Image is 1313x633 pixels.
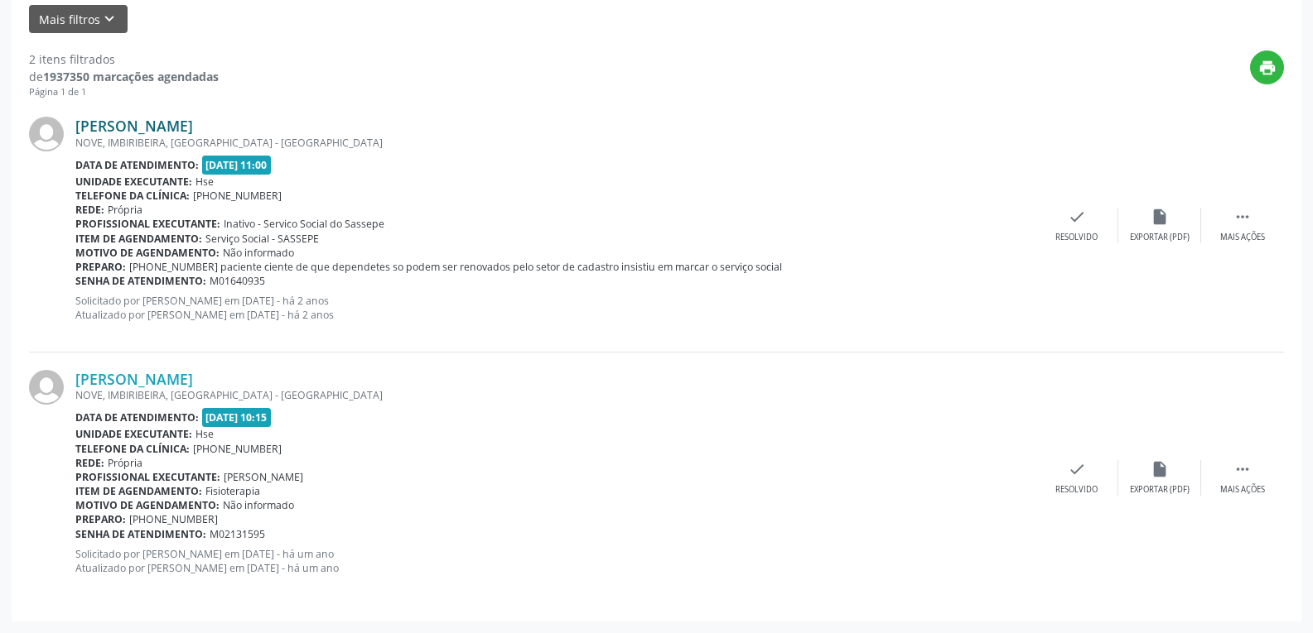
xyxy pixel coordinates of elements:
[75,484,202,498] b: Item de agendamento:
[43,69,219,84] strong: 1937350 marcações agendadas
[75,136,1035,150] div: NOVE, IMBIRIBEIRA, [GEOGRAPHIC_DATA] - [GEOGRAPHIC_DATA]
[75,117,193,135] a: [PERSON_NAME]
[75,203,104,217] b: Rede:
[75,217,220,231] b: Profissional executante:
[75,410,199,424] b: Data de atendimento:
[1258,59,1277,77] i: print
[75,246,220,260] b: Motivo de agendamento:
[224,470,303,484] span: [PERSON_NAME]
[1220,484,1265,496] div: Mais ações
[75,370,193,388] a: [PERSON_NAME]
[1220,232,1265,243] div: Mais ações
[75,498,220,512] b: Motivo de agendamento:
[75,442,190,456] b: Telefone da clínica:
[196,175,214,189] span: Hse
[1130,232,1190,243] div: Exportar (PDF)
[75,232,202,246] b: Item de agendamento:
[202,408,272,427] span: [DATE] 10:15
[1151,208,1169,226] i: insert_drive_file
[100,10,118,28] i: keyboard_arrow_down
[75,527,206,541] b: Senha de atendimento:
[193,442,282,456] span: [PHONE_NUMBER]
[193,189,282,203] span: [PHONE_NUMBER]
[210,274,265,288] span: M01640935
[29,50,219,68] div: 2 itens filtrados
[223,246,294,260] span: Não informado
[75,158,199,172] b: Data de atendimento:
[205,232,319,246] span: Serviço Social - SASSEPE
[223,498,294,512] span: Não informado
[129,512,218,526] span: [PHONE_NUMBER]
[29,85,219,99] div: Página 1 de 1
[29,370,64,405] img: img
[1233,208,1252,226] i: 
[205,484,260,498] span: Fisioterapia
[75,470,220,484] b: Profissional executante:
[1250,50,1284,84] button: print
[29,68,219,85] div: de
[75,456,104,470] b: Rede:
[210,527,265,541] span: M02131595
[224,217,384,231] span: Inativo - Servico Social do Sassepe
[1233,460,1252,478] i: 
[129,260,782,274] span: [PHONE_NUMBER] paciente ciente de que dependetes so podem ser renovados pelo setor de cadastro in...
[75,427,192,441] b: Unidade executante:
[75,512,126,526] b: Preparo:
[108,456,142,470] span: Própria
[1068,208,1086,226] i: check
[75,175,192,189] b: Unidade executante:
[29,117,64,151] img: img
[1151,460,1169,478] i: insert_drive_file
[196,427,214,441] span: Hse
[75,189,190,203] b: Telefone da clínica:
[1068,460,1086,478] i: check
[1055,484,1098,496] div: Resolvido
[75,547,1035,575] p: Solicitado por [PERSON_NAME] em [DATE] - há um ano Atualizado por [PERSON_NAME] em [DATE] - há um...
[108,203,142,217] span: Própria
[75,294,1035,322] p: Solicitado por [PERSON_NAME] em [DATE] - há 2 anos Atualizado por [PERSON_NAME] em [DATE] - há 2 ...
[202,156,272,175] span: [DATE] 11:00
[1130,484,1190,496] div: Exportar (PDF)
[75,388,1035,402] div: NOVE, IMBIRIBEIRA, [GEOGRAPHIC_DATA] - [GEOGRAPHIC_DATA]
[29,5,128,34] button: Mais filtroskeyboard_arrow_down
[75,260,126,274] b: Preparo:
[75,274,206,288] b: Senha de atendimento:
[1055,232,1098,243] div: Resolvido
